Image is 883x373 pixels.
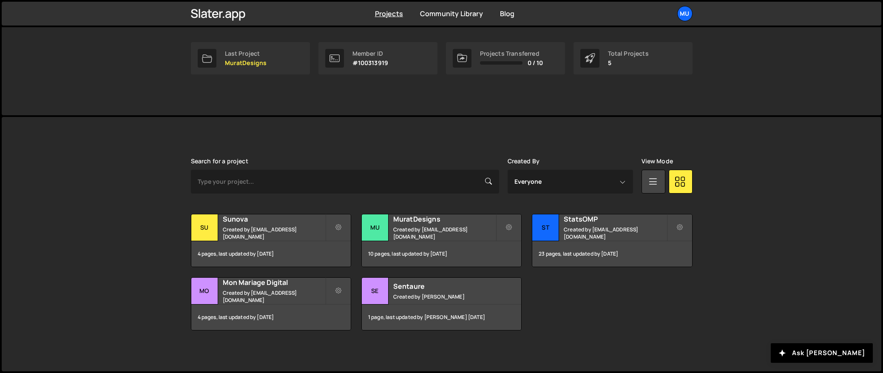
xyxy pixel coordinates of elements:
[352,50,389,57] div: Member ID
[223,226,325,240] small: Created by [EMAIL_ADDRESS][DOMAIN_NAME]
[361,277,522,330] a: Se Sentaure Created by [PERSON_NAME] 1 page, last updated by [PERSON_NAME] [DATE]
[508,158,540,165] label: Created By
[564,226,666,240] small: Created by [EMAIL_ADDRESS][DOMAIN_NAME]
[608,50,649,57] div: Total Projects
[375,9,403,18] a: Projects
[362,214,389,241] div: Mu
[362,278,389,305] div: Se
[362,305,521,330] div: 1 page, last updated by [PERSON_NAME] [DATE]
[771,343,873,363] button: Ask [PERSON_NAME]
[191,214,351,267] a: Su Sunova Created by [EMAIL_ADDRESS][DOMAIN_NAME] 4 pages, last updated by [DATE]
[677,6,693,21] a: Mu
[352,60,389,66] p: #100313919
[191,158,248,165] label: Search for a project
[361,214,522,267] a: Mu MuratDesigns Created by [EMAIL_ADDRESS][DOMAIN_NAME] 10 pages, last updated by [DATE]
[532,241,692,267] div: 23 pages, last updated by [DATE]
[393,282,496,291] h2: Sentaure
[608,60,649,66] p: 5
[642,158,673,165] label: View Mode
[393,293,496,300] small: Created by [PERSON_NAME]
[191,214,218,241] div: Su
[191,305,351,330] div: 4 pages, last updated by [DATE]
[191,241,351,267] div: 4 pages, last updated by [DATE]
[223,278,325,287] h2: Mon Mariage Digital
[225,60,267,66] p: MuratDesigns
[528,60,543,66] span: 0 / 10
[564,214,666,224] h2: StatsOMP
[191,278,218,305] div: Mo
[393,214,496,224] h2: MuratDesigns
[191,277,351,330] a: Mo Mon Mariage Digital Created by [EMAIL_ADDRESS][DOMAIN_NAME] 4 pages, last updated by [DATE]
[225,50,267,57] div: Last Project
[420,9,483,18] a: Community Library
[191,42,310,74] a: Last Project MuratDesigns
[191,170,499,194] input: Type your project...
[500,9,515,18] a: Blog
[223,289,325,304] small: Created by [EMAIL_ADDRESS][DOMAIN_NAME]
[393,226,496,240] small: Created by [EMAIL_ADDRESS][DOMAIN_NAME]
[480,50,543,57] div: Projects Transferred
[362,241,521,267] div: 10 pages, last updated by [DATE]
[223,214,325,224] h2: Sunova
[532,214,559,241] div: St
[532,214,692,267] a: St StatsOMP Created by [EMAIL_ADDRESS][DOMAIN_NAME] 23 pages, last updated by [DATE]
